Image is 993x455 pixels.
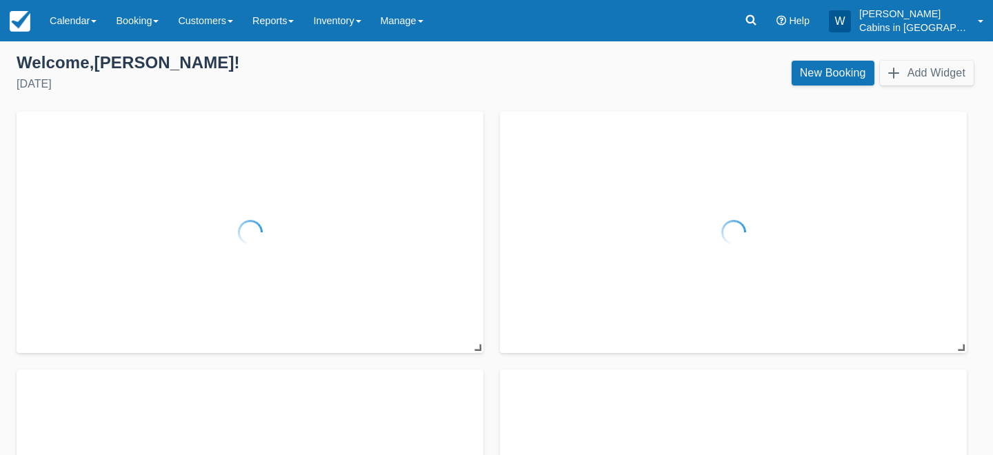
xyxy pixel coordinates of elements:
[859,21,970,34] p: Cabins in [GEOGRAPHIC_DATA]
[792,61,874,85] a: New Booking
[17,52,485,73] div: Welcome , [PERSON_NAME] !
[789,15,810,26] span: Help
[880,61,974,85] button: Add Widget
[10,11,30,32] img: checkfront-main-nav-mini-logo.png
[859,7,970,21] p: [PERSON_NAME]
[776,16,786,26] i: Help
[17,76,485,92] div: [DATE]
[829,10,851,32] div: W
